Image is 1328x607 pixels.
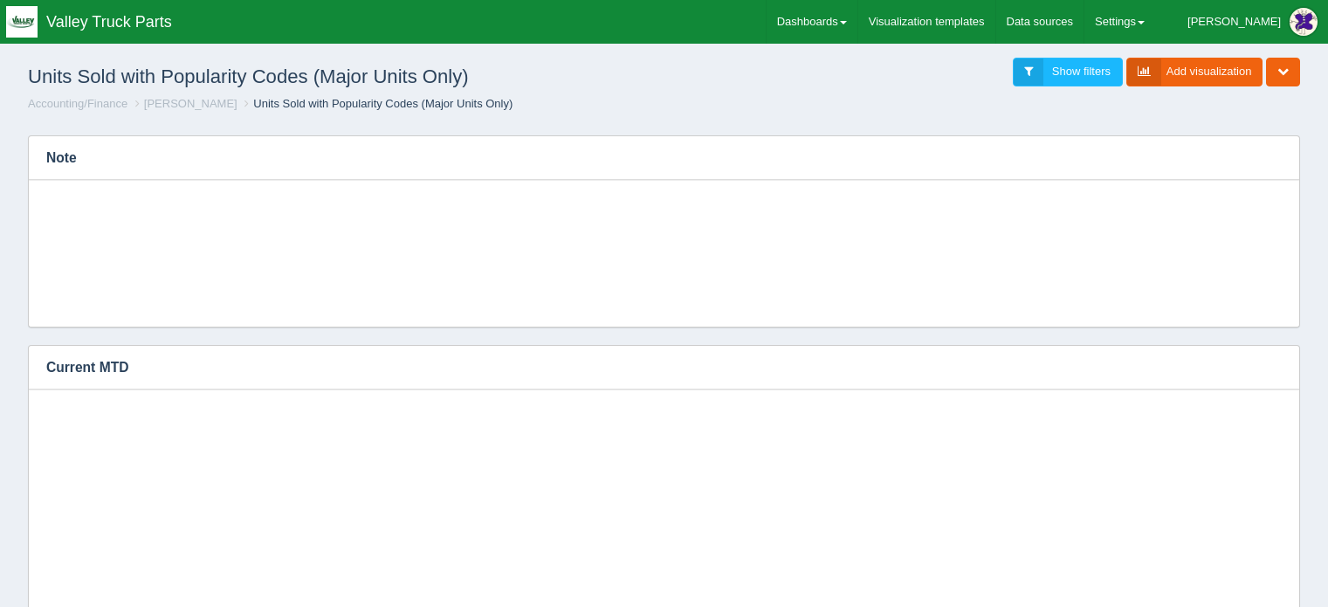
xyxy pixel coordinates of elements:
[28,97,127,110] a: Accounting/Finance
[1013,58,1123,86] a: Show filters
[1187,4,1281,39] div: [PERSON_NAME]
[144,97,237,110] a: [PERSON_NAME]
[6,6,38,38] img: q1blfpkbivjhsugxdrfq.png
[1126,58,1263,86] a: Add visualization
[240,96,513,113] li: Units Sold with Popularity Codes (Major Units Only)
[29,346,1273,390] h3: Current MTD
[29,136,1273,180] h3: Note
[1290,8,1318,36] img: Profile Picture
[1052,65,1111,78] span: Show filters
[28,58,664,96] h1: Units Sold with Popularity Codes (Major Units Only)
[46,13,172,31] span: Valley Truck Parts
